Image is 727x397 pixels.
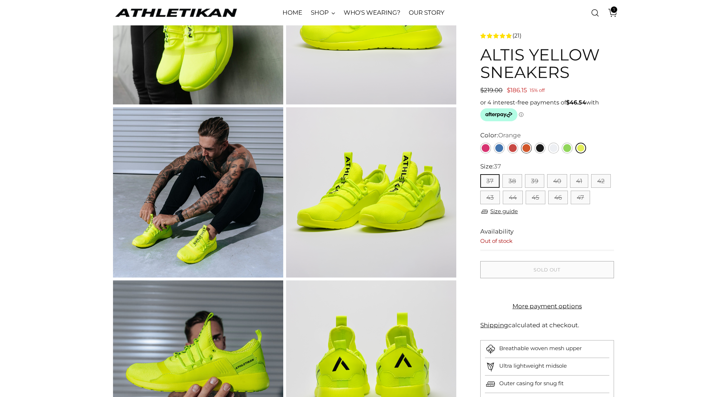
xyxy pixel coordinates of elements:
button: 43 [480,191,500,204]
a: HOME [283,5,302,21]
a: SHOP [311,5,335,21]
img: yellow sneakers men with model covered in hair gel [113,107,283,278]
button: 40 [547,174,567,188]
a: Open search modal [588,6,602,20]
a: Size guide [480,207,518,216]
span: $219.00 [480,87,502,94]
a: More payment options [480,302,614,311]
a: White [548,143,559,153]
p: Ultra lightweight midsole [499,362,567,370]
a: OUR STORY [409,5,444,21]
a: Pink [480,143,491,153]
h1: ALTIS Yellow Sneakers [480,46,614,81]
label: Color: [480,131,521,140]
span: $186.15 [507,87,527,94]
p: Breathable woven mesh upper [499,344,582,353]
span: Out of stock [480,237,512,244]
button: 38 [502,174,522,188]
span: 1 [611,6,617,13]
p: Outer casing for snug fit [499,379,564,388]
button: 45 [526,191,545,204]
img: angled shot of sneakers yellow [286,107,456,278]
span: (21) [512,31,521,40]
a: Red [507,143,518,153]
span: 37 [494,163,501,170]
a: Shipping [480,322,508,329]
a: Open cart modal [603,6,617,20]
span: Availability [480,227,514,236]
a: Blue [494,143,505,153]
button: 39 [525,174,544,188]
button: 37 [480,174,500,188]
button: 42 [591,174,611,188]
button: 44 [503,191,523,204]
a: WHO'S WEARING? [344,5,401,21]
button: 47 [571,191,590,204]
label: Size: [480,162,501,171]
a: ATHLETIKAN [113,7,239,18]
a: Orange [521,143,532,153]
a: Yellow [575,143,586,153]
a: Black [535,143,545,153]
a: 4.6 rating (21 votes) [480,31,614,40]
button: 46 [548,191,568,204]
a: Green [562,143,573,153]
span: 15% off [530,86,545,95]
span: Orange [498,132,521,139]
button: 41 [570,174,588,188]
div: calculated at checkout. [480,321,614,330]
